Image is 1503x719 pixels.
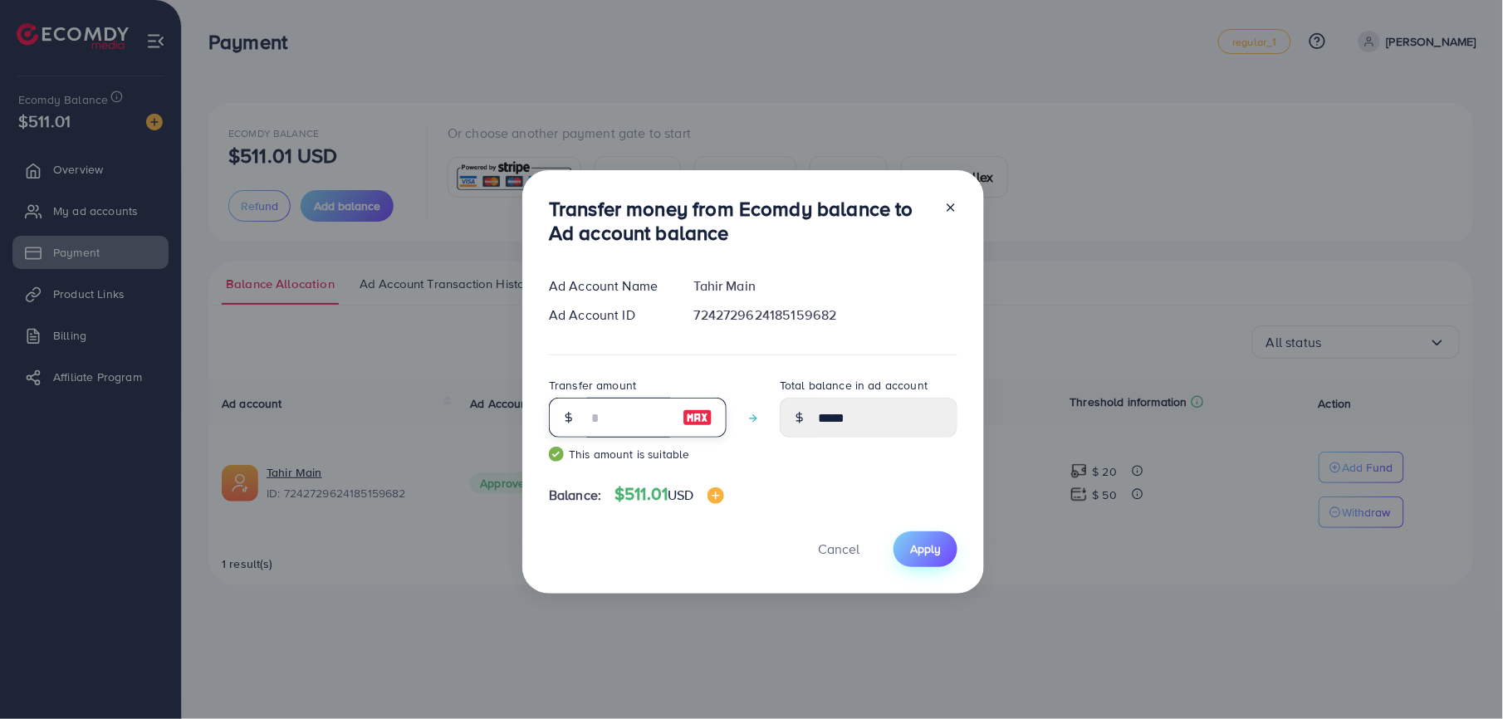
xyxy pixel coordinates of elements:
[536,276,681,296] div: Ad Account Name
[549,197,931,245] h3: Transfer money from Ecomdy balance to Ad account balance
[818,540,859,558] span: Cancel
[668,486,693,504] span: USD
[893,531,957,567] button: Apply
[910,540,941,557] span: Apply
[780,377,928,394] label: Total balance in ad account
[614,484,724,505] h4: $511.01
[536,306,681,325] div: Ad Account ID
[549,446,727,462] small: This amount is suitable
[797,531,880,567] button: Cancel
[549,377,636,394] label: Transfer amount
[683,408,712,428] img: image
[1432,644,1491,707] iframe: Chat
[681,276,971,296] div: Tahir Main
[549,447,564,462] img: guide
[681,306,971,325] div: 7242729624185159682
[549,486,601,505] span: Balance:
[707,487,724,504] img: image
